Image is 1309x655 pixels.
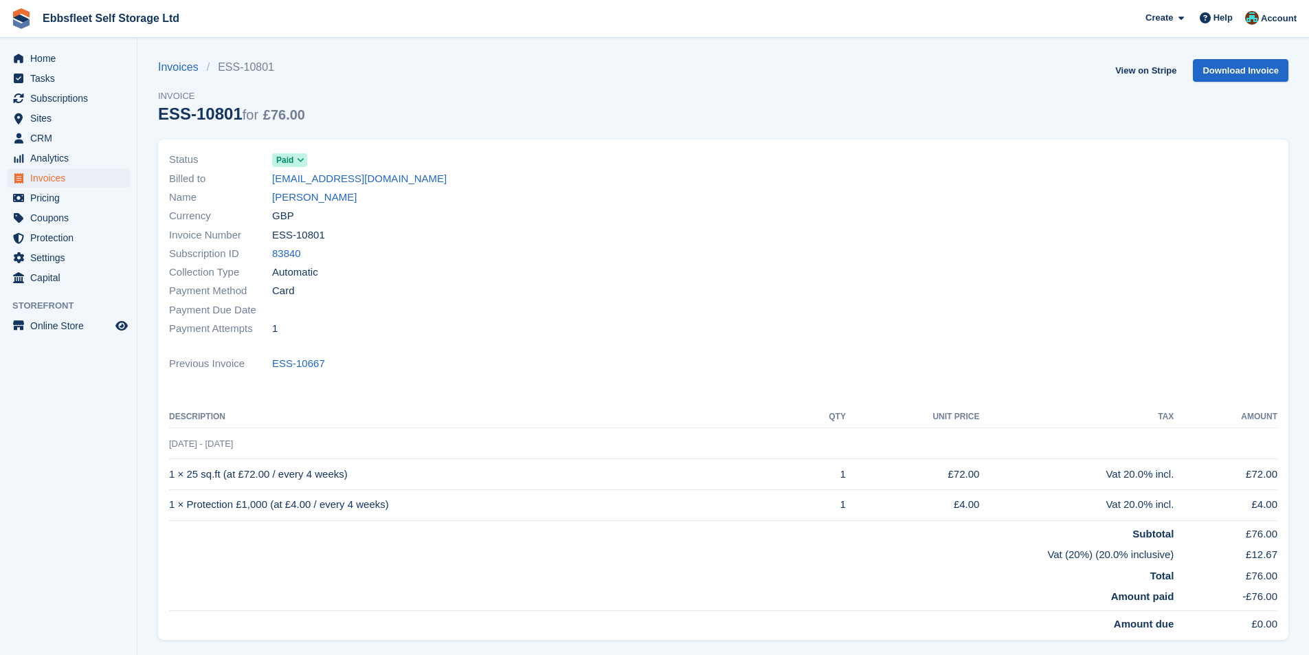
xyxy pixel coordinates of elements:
td: 1 [797,459,846,490]
span: 1 [272,321,278,337]
span: Paid [276,154,293,166]
a: 83840 [272,246,301,262]
td: £12.67 [1174,542,1277,563]
nav: breadcrumbs [158,59,305,76]
span: Billed to [169,171,272,187]
img: stora-icon-8386f47178a22dfd0bd8f6a31ec36ba5ce8667c1dd55bd0f319d3a0aa187defe.svg [11,8,32,29]
span: Pricing [30,188,113,208]
td: £72.00 [846,459,979,490]
span: Automatic [272,265,318,280]
img: George Spring [1245,11,1259,25]
a: menu [7,148,130,168]
a: Download Invoice [1193,59,1288,82]
span: Invoice [158,89,305,103]
span: Analytics [30,148,113,168]
strong: Amount due [1114,618,1174,630]
a: menu [7,208,130,227]
th: Description [169,406,797,428]
span: Settings [30,248,113,267]
span: Account [1261,12,1297,25]
strong: Subtotal [1132,528,1174,540]
span: Invoice Number [169,227,272,243]
a: menu [7,49,130,68]
a: View on Stripe [1110,59,1182,82]
span: Subscriptions [30,89,113,108]
td: 1 × Protection £1,000 (at £4.00 / every 4 weeks) [169,489,797,520]
span: Protection [30,228,113,247]
a: Ebbsfleet Self Storage Ltd [37,7,185,30]
span: Sites [30,109,113,128]
span: Invoices [30,168,113,188]
strong: Total [1150,570,1174,581]
a: menu [7,168,130,188]
span: Subscription ID [169,246,272,262]
span: [DATE] - [DATE] [169,438,233,449]
a: Invoices [158,59,207,76]
span: Online Store [30,316,113,335]
a: Paid [272,152,307,168]
td: £4.00 [1174,489,1277,520]
span: Name [169,190,272,206]
td: £4.00 [846,489,979,520]
span: Card [272,283,295,299]
span: Status [169,152,272,168]
span: Previous Invoice [169,356,272,372]
a: menu [7,316,130,335]
span: GBP [272,208,294,224]
td: Vat (20%) (20.0% inclusive) [169,542,1174,563]
span: Currency [169,208,272,224]
span: Tasks [30,69,113,88]
td: £72.00 [1174,459,1277,490]
a: menu [7,248,130,267]
a: Preview store [113,318,130,334]
span: for [243,107,258,122]
span: Home [30,49,113,68]
td: £76.00 [1174,563,1277,584]
a: menu [7,89,130,108]
a: menu [7,109,130,128]
span: Payment Due Date [169,302,272,318]
span: Storefront [12,299,137,313]
div: ESS-10801 [158,104,305,123]
a: [EMAIL_ADDRESS][DOMAIN_NAME] [272,171,447,187]
a: menu [7,268,130,287]
a: [PERSON_NAME] [272,190,357,206]
a: menu [7,69,130,88]
a: menu [7,129,130,148]
th: QTY [797,406,846,428]
span: £76.00 [263,107,305,122]
strong: Amount paid [1111,590,1174,602]
td: -£76.00 [1174,584,1277,610]
span: ESS-10801 [272,227,325,243]
th: Unit Price [846,406,979,428]
td: 1 [797,489,846,520]
span: CRM [30,129,113,148]
a: ESS-10667 [272,356,325,372]
div: Vat 20.0% incl. [979,497,1174,513]
a: menu [7,228,130,247]
td: £0.00 [1174,610,1277,632]
td: 1 × 25 sq.ft (at £72.00 / every 4 weeks) [169,459,797,490]
span: Coupons [30,208,113,227]
th: Tax [979,406,1174,428]
span: Payment Attempts [169,321,272,337]
span: Capital [30,268,113,287]
span: Create [1145,11,1173,25]
span: Help [1213,11,1233,25]
div: Vat 20.0% incl. [979,467,1174,482]
span: Collection Type [169,265,272,280]
th: Amount [1174,406,1277,428]
a: menu [7,188,130,208]
td: £76.00 [1174,520,1277,542]
span: Payment Method [169,283,272,299]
